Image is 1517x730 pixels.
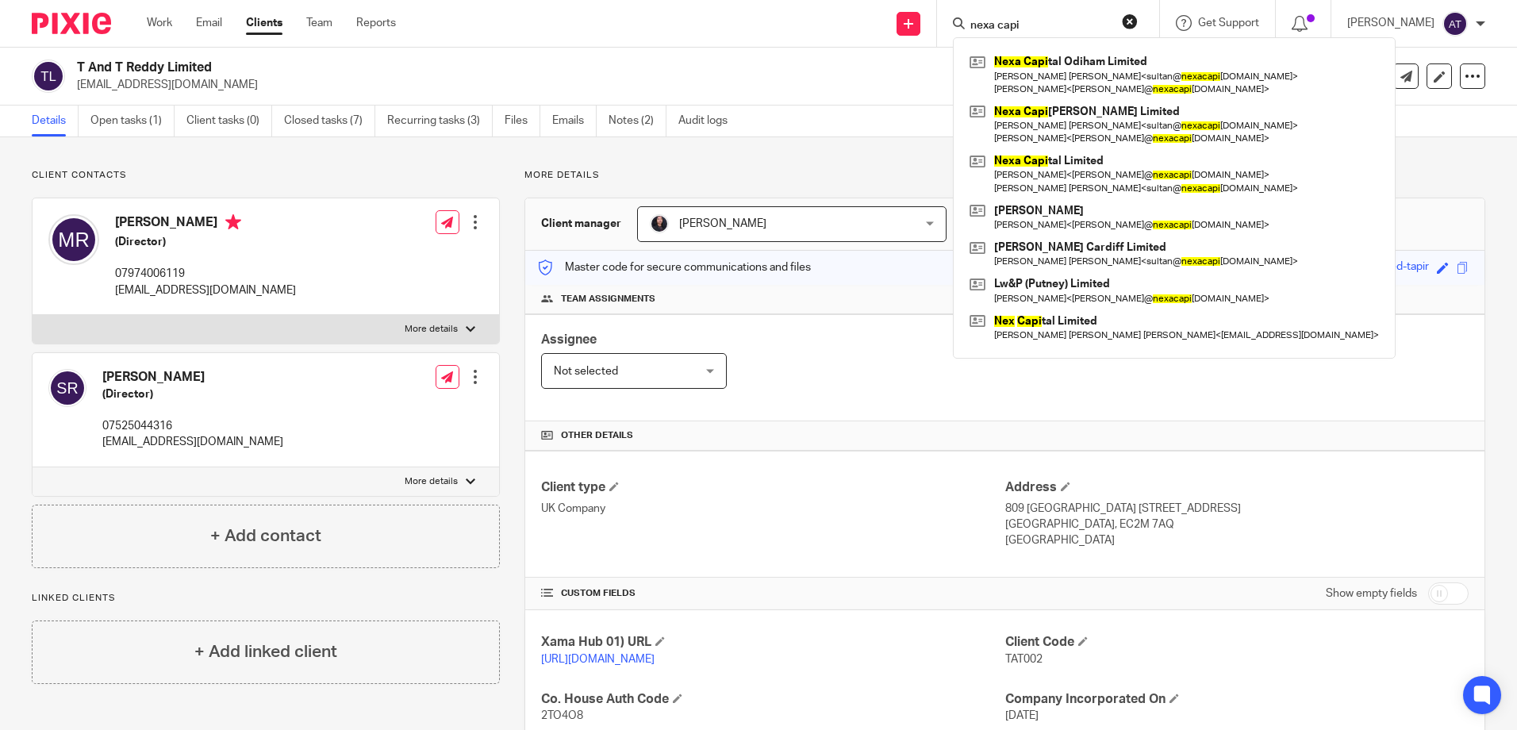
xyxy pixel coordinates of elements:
p: [PERSON_NAME] [1347,15,1434,31]
a: Reports [356,15,396,31]
span: TAT002 [1005,654,1043,665]
img: Pixie [32,13,111,34]
img: svg%3E [48,369,86,407]
a: Closed tasks (7) [284,106,375,136]
h5: (Director) [102,386,283,402]
i: Primary [225,214,241,230]
img: svg%3E [48,214,99,265]
h4: Co. House Auth Code [541,691,1004,708]
span: Not selected [554,366,618,377]
a: Client tasks (0) [186,106,272,136]
h2: T And T Reddy Limited [77,60,1031,76]
span: Team assignments [561,293,655,305]
p: Client contacts [32,169,500,182]
h4: CUSTOM FIELDS [541,587,1004,600]
a: Details [32,106,79,136]
h4: Address [1005,479,1469,496]
h4: [PERSON_NAME] [115,214,296,234]
a: Files [505,106,540,136]
a: [URL][DOMAIN_NAME] [541,654,655,665]
p: More details [405,475,458,488]
p: [EMAIL_ADDRESS][DOMAIN_NAME] [115,282,296,298]
h3: Client manager [541,216,621,232]
button: Clear [1122,13,1138,29]
p: Linked clients [32,592,500,605]
p: 809 [GEOGRAPHIC_DATA] [STREET_ADDRESS] [1005,501,1469,517]
span: Assignee [541,333,597,346]
a: Team [306,15,332,31]
span: Get Support [1198,17,1259,29]
img: svg%3E [1442,11,1468,36]
img: svg%3E [32,60,65,93]
a: Audit logs [678,106,739,136]
p: More details [524,169,1485,182]
h4: Company Incorporated On [1005,691,1469,708]
h4: [PERSON_NAME] [102,369,283,386]
p: Master code for secure communications and files [537,259,811,275]
h5: (Director) [115,234,296,250]
h4: Client type [541,479,1004,496]
a: Emails [552,106,597,136]
span: [DATE] [1005,710,1039,721]
span: 2TO4O8 [541,710,583,721]
a: Recurring tasks (3) [387,106,493,136]
a: Email [196,15,222,31]
a: Clients [246,15,282,31]
p: 07525044316 [102,418,283,434]
p: [GEOGRAPHIC_DATA], EC2M 7AQ [1005,517,1469,532]
label: Show empty fields [1326,586,1417,601]
p: More details [405,323,458,336]
h4: + Add linked client [194,640,337,664]
p: [GEOGRAPHIC_DATA] [1005,532,1469,548]
p: [EMAIL_ADDRESS][DOMAIN_NAME] [102,434,283,450]
p: 07974006119 [115,266,296,282]
span: [PERSON_NAME] [679,218,766,229]
p: [EMAIL_ADDRESS][DOMAIN_NAME] [77,77,1269,93]
a: Open tasks (1) [90,106,175,136]
a: Notes (2) [609,106,666,136]
p: UK Company [541,501,1004,517]
a: Work [147,15,172,31]
input: Search [969,19,1112,33]
h4: + Add contact [210,524,321,548]
span: Other details [561,429,633,442]
img: MicrosoftTeams-image.jfif [650,214,669,233]
h4: Xama Hub 01) URL [541,634,1004,651]
h4: Client Code [1005,634,1469,651]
